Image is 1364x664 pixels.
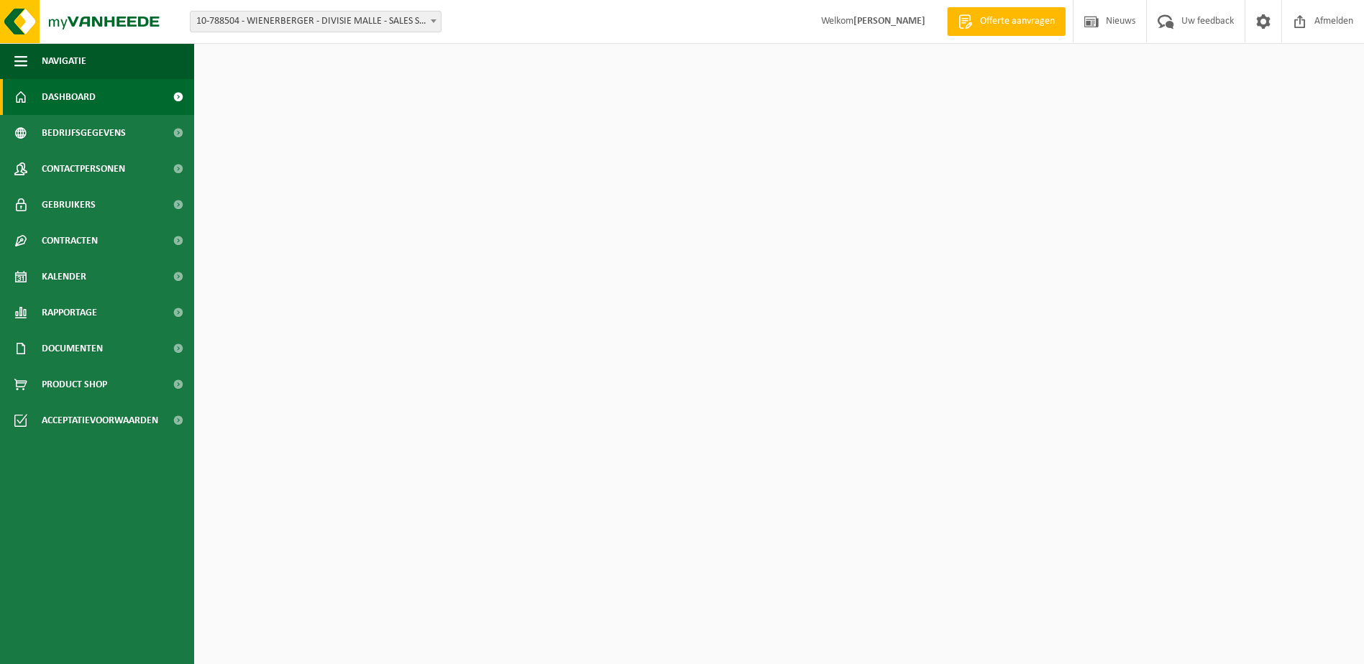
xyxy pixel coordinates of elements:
span: 10-788504 - WIENERBERGER - DIVISIE MALLE - SALES SUPPORT CENTER - MALLE [190,11,441,32]
span: Contracten [42,223,98,259]
span: Bedrijfsgegevens [42,115,126,151]
span: Acceptatievoorwaarden [42,402,158,438]
span: Rapportage [42,295,97,331]
span: Gebruikers [42,187,96,223]
span: Product Shop [42,366,107,402]
span: Documenten [42,331,103,366]
strong: [PERSON_NAME] [853,16,925,27]
span: Offerte aanvragen [976,14,1058,29]
span: Contactpersonen [42,151,125,187]
a: Offerte aanvragen [947,7,1066,36]
span: Kalender [42,259,86,295]
span: 10-788504 - WIENERBERGER - DIVISIE MALLE - SALES SUPPORT CENTER - MALLE [191,11,441,32]
span: Navigatie [42,43,86,79]
span: Dashboard [42,79,96,115]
